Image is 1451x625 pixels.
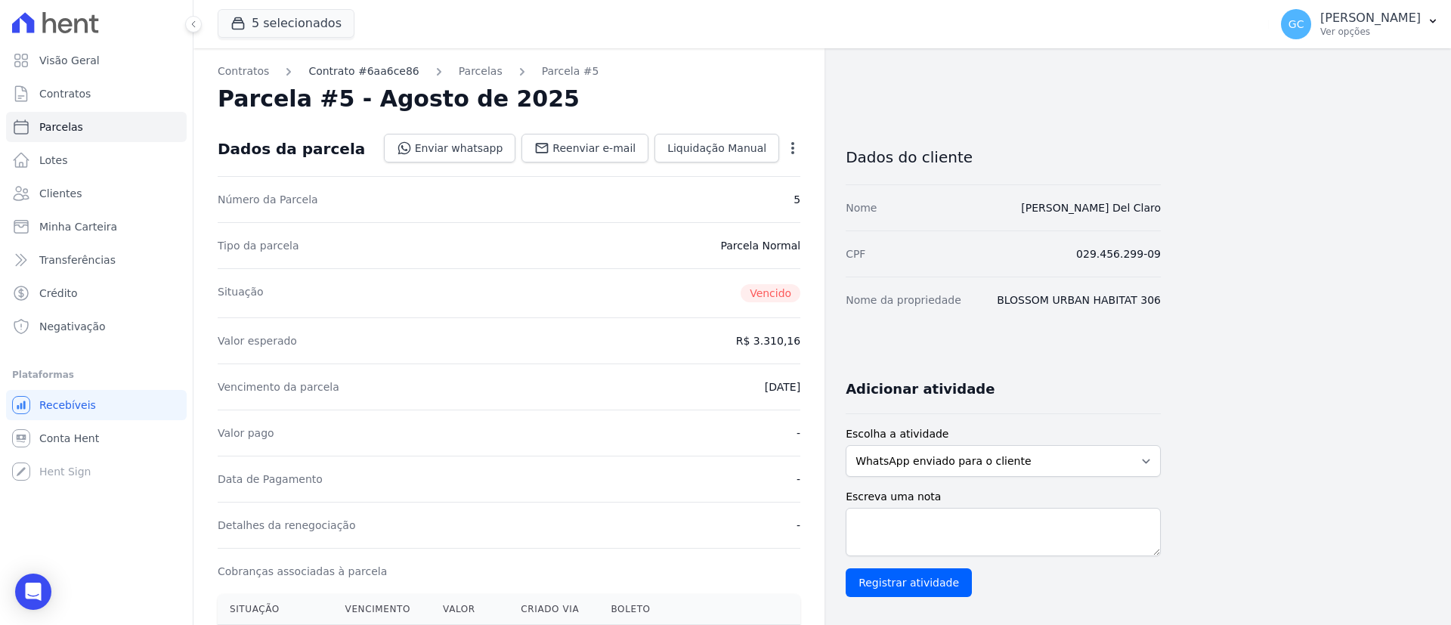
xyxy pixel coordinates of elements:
span: GC [1289,19,1304,29]
a: Minha Carteira [6,212,187,242]
a: Parcelas [6,112,187,142]
dt: Número da Parcela [218,192,318,207]
a: [PERSON_NAME] Del Claro [1021,202,1161,214]
span: Parcelas [39,119,83,135]
dt: Situação [218,284,264,302]
dd: BLOSSOM URBAN HABITAT 306 [997,292,1161,308]
dd: R$ 3.310,16 [736,333,800,348]
dt: Tipo da parcela [218,238,299,253]
span: Lotes [39,153,68,168]
nav: Breadcrumb [218,63,800,79]
a: Contrato #6aa6ce86 [308,63,419,79]
span: Conta Hent [39,431,99,446]
span: Liquidação Manual [667,141,766,156]
a: Contratos [6,79,187,109]
a: Visão Geral [6,45,187,76]
div: Open Intercom Messenger [15,574,51,610]
a: Contratos [218,63,269,79]
dt: Detalhes da renegociação [218,518,356,533]
span: Vencido [741,284,800,302]
a: Transferências [6,245,187,275]
span: Transferências [39,252,116,268]
input: Registrar atividade [846,568,972,597]
th: Criado via [509,594,599,625]
label: Escreva uma nota [846,489,1161,505]
th: Vencimento [333,594,432,625]
span: Contratos [39,86,91,101]
span: Minha Carteira [39,219,117,234]
p: [PERSON_NAME] [1320,11,1421,26]
button: 5 selecionados [218,9,354,38]
dd: 5 [794,192,800,207]
dt: Valor pago [218,425,274,441]
dt: Nome da propriedade [846,292,961,308]
dt: Cobranças associadas à parcela [218,564,387,579]
p: Ver opções [1320,26,1421,38]
a: Recebíveis [6,390,187,420]
dt: Nome [846,200,877,215]
span: Recebíveis [39,398,96,413]
h3: Dados do cliente [846,148,1161,166]
label: Escolha a atividade [846,426,1161,442]
a: Lotes [6,145,187,175]
dt: Vencimento da parcela [218,379,339,394]
dd: - [797,425,800,441]
a: Liquidação Manual [654,134,779,162]
a: Conta Hent [6,423,187,453]
dt: CPF [846,246,865,261]
a: Parcelas [459,63,503,79]
span: Clientes [39,186,82,201]
span: Visão Geral [39,53,100,68]
div: Dados da parcela [218,140,365,158]
a: Clientes [6,178,187,209]
div: Plataformas [12,366,181,384]
th: Valor [431,594,509,625]
dd: Parcela Normal [720,238,800,253]
a: Reenviar e-mail [521,134,648,162]
dd: - [797,472,800,487]
a: Parcela #5 [542,63,599,79]
th: Situação [218,594,333,625]
a: Negativação [6,311,187,342]
h2: Parcela #5 - Agosto de 2025 [218,85,580,113]
h3: Adicionar atividade [846,380,995,398]
button: GC [PERSON_NAME] Ver opções [1269,3,1451,45]
dd: 029.456.299-09 [1076,246,1161,261]
dd: [DATE] [765,379,800,394]
a: Enviar whatsapp [384,134,516,162]
dt: Valor esperado [218,333,297,348]
span: Negativação [39,319,106,334]
a: Crédito [6,278,187,308]
dd: - [797,518,800,533]
dt: Data de Pagamento [218,472,323,487]
th: Boleto [599,594,685,625]
span: Crédito [39,286,78,301]
span: Reenviar e-mail [552,141,636,156]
